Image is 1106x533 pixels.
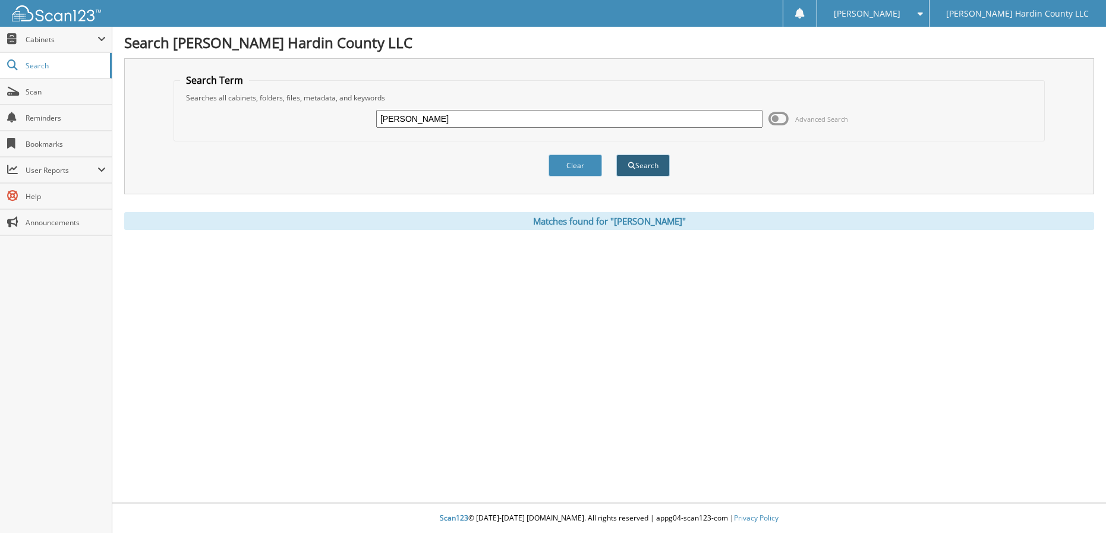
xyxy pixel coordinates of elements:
[26,34,97,45] span: Cabinets
[549,154,602,176] button: Clear
[112,504,1106,533] div: © [DATE]-[DATE] [DOMAIN_NAME]. All rights reserved | appg04-scan123-com |
[26,191,106,201] span: Help
[795,115,848,124] span: Advanced Search
[180,74,249,87] legend: Search Term
[834,10,900,17] span: [PERSON_NAME]
[440,513,468,523] span: Scan123
[26,87,106,97] span: Scan
[12,5,101,21] img: scan123-logo-white.svg
[26,61,104,71] span: Search
[946,10,1089,17] span: [PERSON_NAME] Hardin County LLC
[1047,476,1106,533] iframe: Chat Widget
[124,212,1094,230] div: Matches found for "[PERSON_NAME]"
[734,513,779,523] a: Privacy Policy
[124,33,1094,52] h1: Search [PERSON_NAME] Hardin County LLC
[26,139,106,149] span: Bookmarks
[26,165,97,175] span: User Reports
[26,113,106,123] span: Reminders
[180,93,1039,103] div: Searches all cabinets, folders, files, metadata, and keywords
[26,217,106,228] span: Announcements
[616,154,670,176] button: Search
